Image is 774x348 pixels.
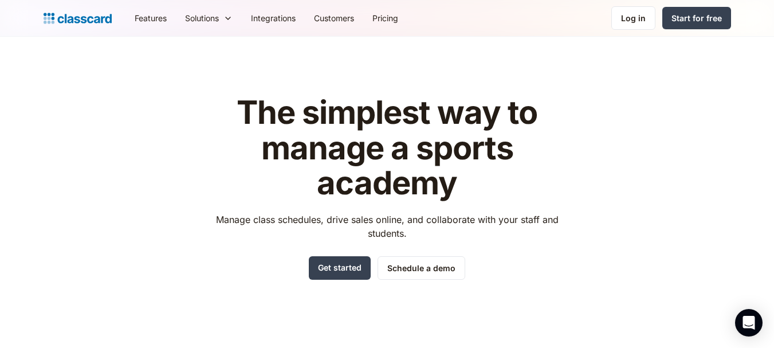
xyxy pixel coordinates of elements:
a: Pricing [363,5,407,31]
a: Get started [309,256,371,280]
a: home [44,10,112,26]
div: Solutions [185,12,219,24]
h1: The simplest way to manage a sports academy [205,95,569,201]
a: Start for free [662,7,731,29]
a: Customers [305,5,363,31]
div: Open Intercom Messenger [735,309,763,337]
div: Solutions [176,5,242,31]
div: Log in [621,12,646,24]
div: Start for free [671,12,722,24]
a: Schedule a demo [378,256,465,280]
a: Features [125,5,176,31]
p: Manage class schedules, drive sales online, and collaborate with your staff and students. [205,213,569,240]
a: Log in [611,6,655,30]
a: Integrations [242,5,305,31]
